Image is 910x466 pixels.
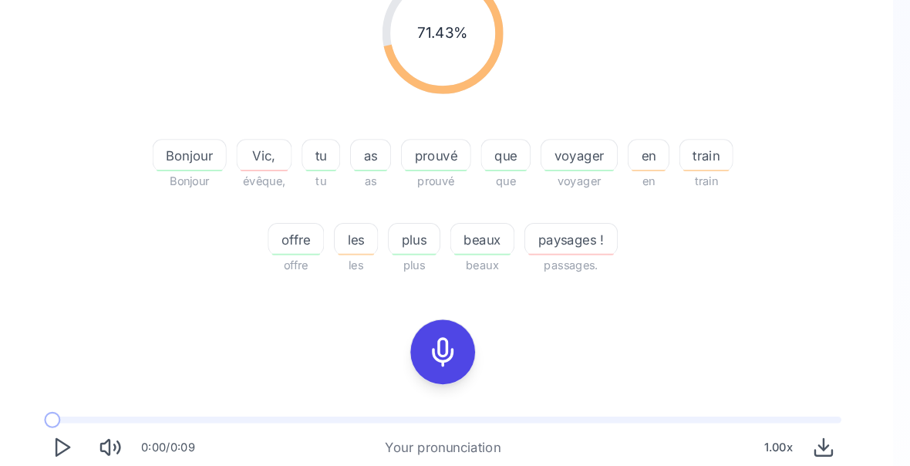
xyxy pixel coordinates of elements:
span: tu [320,164,357,183]
span: les [352,221,393,239]
div: 1.00 x [756,413,796,444]
span: tu [321,140,356,159]
button: en [632,133,672,164]
button: paysages ! [533,214,622,245]
button: train [681,133,733,164]
button: les [351,214,393,245]
span: prouvé [415,164,482,183]
span: en [632,164,672,183]
button: Play [74,411,108,445]
span: as [366,164,406,183]
button: as [366,133,406,164]
button: beaux [462,214,524,245]
span: 71.43 % [431,22,480,43]
span: Bonjour [177,164,248,183]
div: 0:00 / 0:09 [167,420,218,436]
span: en [632,140,671,159]
span: les [351,245,393,263]
span: beaux [463,221,523,239]
button: tu [320,133,357,164]
span: passages. [533,245,622,263]
span: paysages ! [534,221,622,239]
span: que [492,140,538,159]
span: train [681,164,733,183]
span: as [367,140,405,159]
button: Download audio [802,411,836,445]
span: offre [288,221,341,239]
span: train [682,140,732,159]
button: offre [288,214,342,245]
div: Your pronunciation [400,419,511,437]
button: que [491,133,539,164]
button: Vic, [258,133,311,164]
span: prouvé [416,140,481,159]
span: offre [288,245,342,263]
span: beaux [462,245,524,263]
span: Vic, [258,140,310,159]
button: Mute [120,411,154,445]
button: Bonjour [177,133,248,164]
span: Bonjour [178,140,248,159]
span: plus [403,245,453,263]
button: prouvé [415,133,482,164]
button: plus [403,214,453,245]
button: voyager [548,133,622,164]
span: que [491,164,539,183]
span: voyager [549,140,622,159]
span: plus [403,221,452,239]
span: évêque, [258,164,311,183]
span: voyager [548,164,622,183]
